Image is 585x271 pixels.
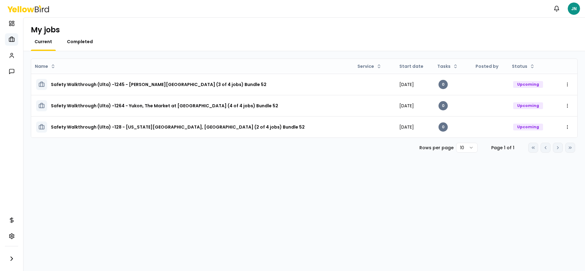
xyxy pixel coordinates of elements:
[513,102,543,109] div: Upcoming
[437,63,451,69] span: Tasks
[439,122,448,132] div: 0
[357,63,374,69] span: Service
[488,145,518,151] div: Page 1 of 1
[419,145,454,151] p: Rows per page
[399,124,414,130] span: [DATE]
[512,63,527,69] span: Status
[51,121,305,133] h3: Safety Walkthrough (Ulta) -128 - [US_STATE][GEOGRAPHIC_DATA], [GEOGRAPHIC_DATA] (2 of 4 jobs) Bun...
[35,39,52,45] span: Current
[67,39,93,45] span: Completed
[399,103,414,109] span: [DATE]
[439,101,448,110] div: 0
[394,59,434,74] th: Start date
[513,124,543,130] div: Upcoming
[399,81,414,88] span: [DATE]
[509,61,537,71] button: Status
[31,25,60,35] h1: My jobs
[63,39,97,45] a: Completed
[32,61,58,71] button: Name
[471,59,509,74] th: Posted by
[435,61,460,71] button: Tasks
[31,39,56,45] a: Current
[568,2,580,15] span: JN
[51,100,278,111] h3: Safety Walkthrough (Ulta) -1264 - Yukon, The Market at [GEOGRAPHIC_DATA] (4 of 4 jobs) Bundle 52
[35,63,48,69] span: Name
[513,81,543,88] div: Upcoming
[439,80,448,89] div: 0
[51,79,266,90] h3: Safety Walkthrough (Ulta) -1245 - [PERSON_NAME][GEOGRAPHIC_DATA] (3 of 4 jobs) Bundle 52
[355,61,384,71] button: Service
